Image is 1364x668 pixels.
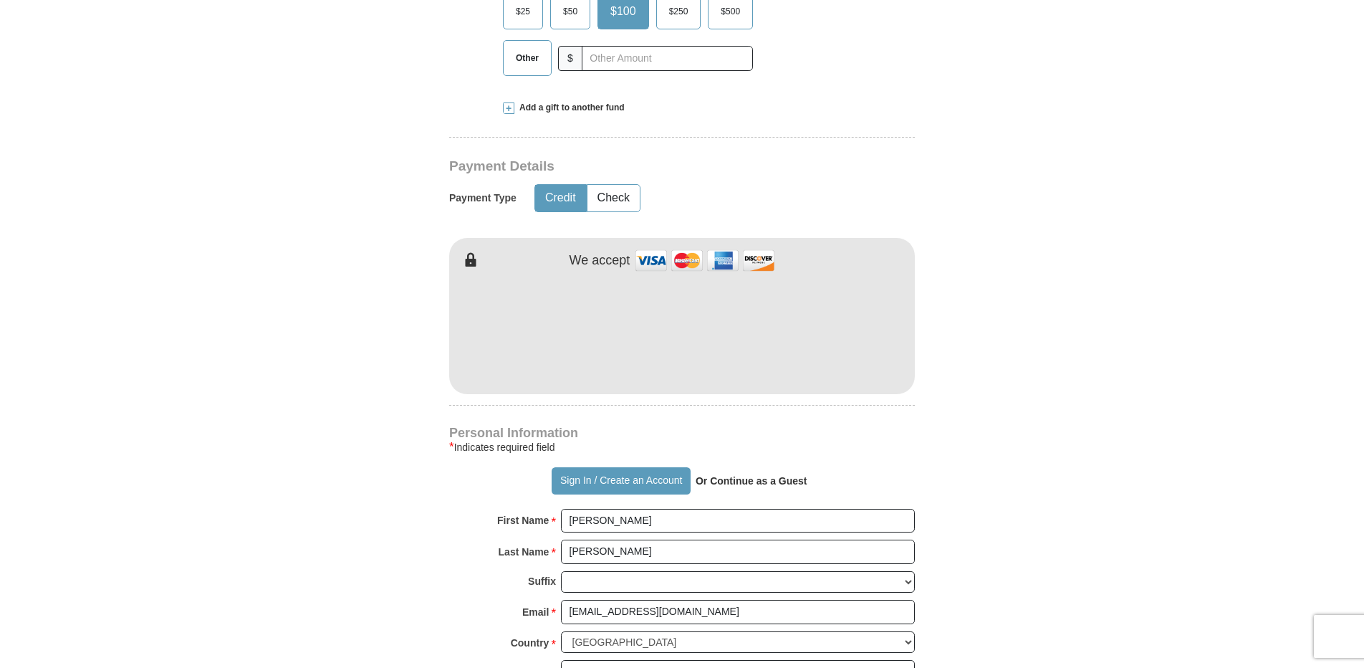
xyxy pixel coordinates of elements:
img: credit cards accepted [633,245,777,276]
strong: Suffix [528,571,556,591]
h4: Personal Information [449,427,915,439]
span: $25 [509,1,537,22]
h5: Payment Type [449,192,517,204]
span: $100 [603,1,643,22]
button: Credit [535,185,586,211]
h4: We accept [570,253,630,269]
strong: Or Continue as a Guest [696,475,807,487]
div: Indicates required field [449,439,915,456]
span: $ [558,46,582,71]
span: Add a gift to another fund [514,102,625,114]
input: Other Amount [582,46,753,71]
span: Other [509,47,546,69]
span: $500 [714,1,747,22]
button: Sign In / Create an Account [552,467,690,495]
strong: Country [511,633,549,653]
strong: Email [522,602,549,622]
span: $50 [556,1,585,22]
h3: Payment Details [449,158,815,175]
strong: First Name [497,510,549,530]
button: Check [587,185,640,211]
span: $250 [662,1,696,22]
strong: Last Name [499,542,549,562]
